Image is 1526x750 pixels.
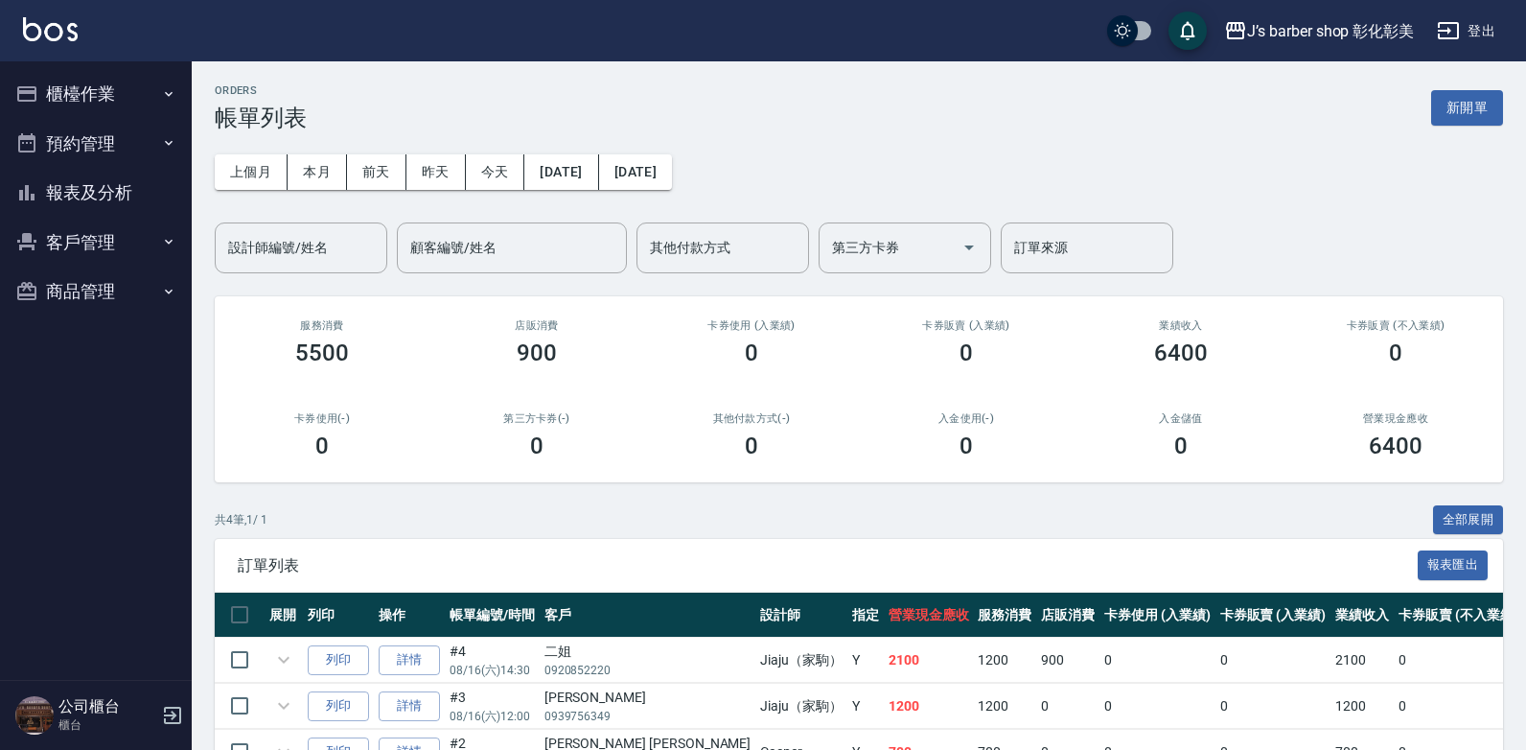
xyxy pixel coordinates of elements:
td: Jiaju（家駒） [755,684,847,729]
td: 2100 [884,638,974,683]
button: 商品管理 [8,267,184,316]
td: 0 [1215,684,1331,729]
h5: 公司櫃台 [58,697,156,716]
a: 報表匯出 [1418,555,1489,574]
h3: 6400 [1154,340,1208,366]
h2: 業績收入 [1097,319,1265,332]
h2: 卡券販賣 (入業績) [882,319,1051,332]
p: 0939756349 [544,708,751,725]
a: 新開單 [1431,98,1503,116]
button: [DATE] [524,154,598,190]
button: 列印 [308,691,369,721]
td: #4 [445,638,540,683]
th: 設計師 [755,593,847,638]
h2: ORDERS [215,84,307,97]
th: 卡券販賣 (入業績) [1215,593,1331,638]
button: 櫃檯作業 [8,69,184,119]
span: 訂單列表 [238,556,1418,575]
h3: 6400 [1369,433,1422,459]
h2: 卡券使用 (入業績) [667,319,836,332]
h2: 入金使用(-) [882,412,1051,425]
td: 1200 [973,684,1036,729]
td: 0 [1099,638,1215,683]
button: 列印 [308,645,369,675]
p: 共 4 筆, 1 / 1 [215,511,267,528]
button: 報表匯出 [1418,551,1489,580]
div: J’s barber shop 彰化彰美 [1247,19,1414,43]
button: 前天 [347,154,406,190]
td: 0 [1099,684,1215,729]
h3: 5500 [295,340,349,366]
h2: 店販消費 [452,319,621,332]
button: 今天 [466,154,525,190]
h3: 服務消費 [238,319,406,332]
p: 0920852220 [544,662,751,679]
button: 報表及分析 [8,168,184,218]
h3: 帳單列表 [215,105,307,131]
button: 本月 [288,154,347,190]
div: 二姐 [544,642,751,662]
button: 上個月 [215,154,288,190]
th: 業績收入 [1330,593,1394,638]
button: 新開單 [1431,90,1503,126]
button: 全部展開 [1433,505,1504,535]
button: 客戶管理 [8,218,184,268]
p: 08/16 (六) 14:30 [450,662,535,679]
button: Open [954,232,984,263]
a: 詳情 [379,691,440,721]
th: 客戶 [540,593,756,638]
th: 列印 [303,593,374,638]
th: 操作 [374,593,445,638]
button: save [1168,12,1207,50]
p: 08/16 (六) 12:00 [450,708,535,725]
th: 服務消費 [973,593,1036,638]
td: #3 [445,684,540,729]
td: 1200 [973,638,1036,683]
td: 1200 [1330,684,1394,729]
th: 卡券販賣 (不入業績) [1394,593,1522,638]
th: 卡券使用 (入業績) [1099,593,1215,638]
button: 昨天 [406,154,466,190]
h2: 其他付款方式(-) [667,412,836,425]
h3: 0 [745,433,758,459]
th: 展開 [265,593,303,638]
th: 指定 [847,593,884,638]
th: 營業現金應收 [884,593,974,638]
td: 2100 [1330,638,1394,683]
h2: 入金儲值 [1097,412,1265,425]
img: Person [15,696,54,735]
button: J’s barber shop 彰化彰美 [1216,12,1422,51]
h3: 0 [1389,340,1402,366]
h2: 營業現金應收 [1311,412,1480,425]
p: 櫃台 [58,716,156,734]
h3: 0 [745,340,758,366]
td: 0 [1394,638,1522,683]
button: [DATE] [599,154,672,190]
h3: 0 [1174,433,1188,459]
td: Y [847,684,884,729]
h3: 0 [960,433,973,459]
th: 帳單編號/時間 [445,593,540,638]
td: 1200 [884,684,974,729]
h3: 900 [517,340,557,366]
td: 0 [1215,638,1331,683]
td: 0 [1394,684,1522,729]
a: 詳情 [379,645,440,675]
th: 店販消費 [1036,593,1099,638]
h2: 第三方卡券(-) [452,412,621,425]
h2: 卡券販賣 (不入業績) [1311,319,1480,332]
td: 900 [1036,638,1099,683]
div: [PERSON_NAME] [544,688,751,708]
h3: 0 [960,340,973,366]
button: 登出 [1429,13,1503,49]
h3: 0 [315,433,329,459]
h3: 0 [530,433,543,459]
td: Jiaju（家駒） [755,638,847,683]
img: Logo [23,17,78,41]
td: Y [847,638,884,683]
h2: 卡券使用(-) [238,412,406,425]
button: 預約管理 [8,119,184,169]
td: 0 [1036,684,1099,729]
